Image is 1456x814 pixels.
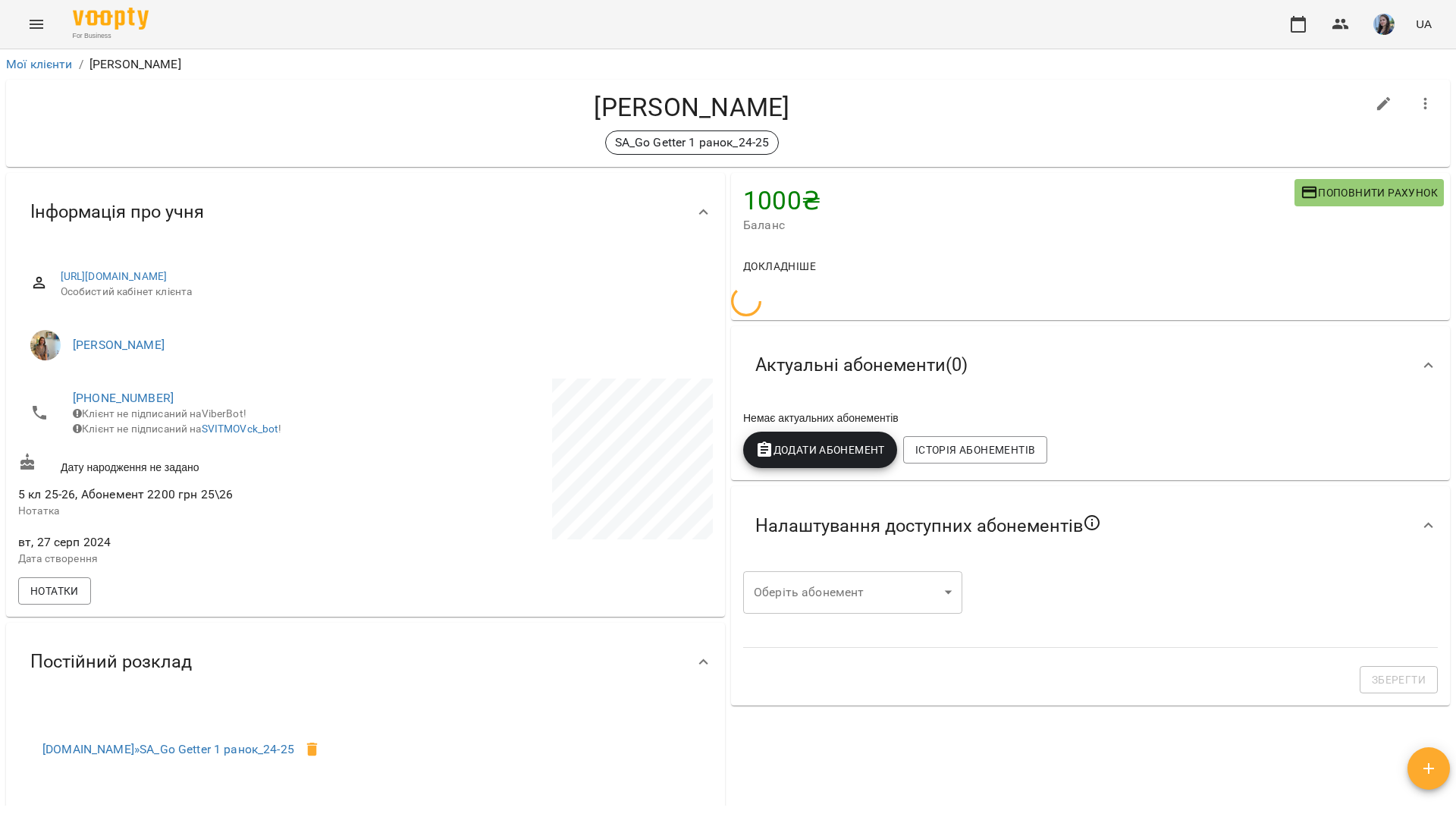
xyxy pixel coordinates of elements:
div: SA_Go Getter 1 ранок_24-25 [605,130,780,155]
p: SA_Go Getter 1 ранок_24-25 [615,134,770,152]
a: Мої клієнти [6,57,73,71]
button: UA [1410,10,1438,38]
a: [DOMAIN_NAME]»SA_Go Getter 1 ранок_24-25 [42,742,294,756]
a: [URL][DOMAIN_NAME] [61,270,168,282]
span: Баланс [743,216,1294,234]
span: 5 кл 25-26, Абонемент 2200 грн 25\26 [18,487,233,501]
span: Нотатки [30,582,79,600]
a: [PHONE_NUMBER] [73,391,174,405]
span: Постійний розклад [30,650,192,674]
button: Menu [18,6,55,42]
nav: breadcrumb [6,55,1450,74]
svg: Якщо не обрано жодного, клієнт зможе побачити всі публічні абонементи [1083,514,1101,532]
span: Історія абонементів [915,441,1035,459]
span: Актуальні абонементи ( 0 ) [755,354,968,377]
h4: 1000 ₴ [743,185,1294,216]
div: Актуальні абонементи(0) [731,326,1450,404]
p: Нотатка [18,504,362,519]
button: Поповнити рахунок [1294,179,1444,206]
p: Дата створення [18,552,362,567]
span: Клієнт не підписаний на ! [73,423,282,435]
div: Немає актуальних абонементів [740,407,1441,429]
span: Додати Абонемент [755,441,885,459]
div: Постійний розклад [6,623,725,701]
div: Дату народження не задано [15,450,366,478]
span: Клієнт не підписаний на ViberBot! [73,407,246,420]
span: вт, 27 серп 2024 [18,533,362,552]
span: Поповнити рахунок [1301,184,1438,202]
button: Нотатки [18,577,91,605]
img: Voopty Logo [73,8,149,30]
span: Докладніше [743,257,816,275]
div: Налаштування доступних абонементів [731,486,1450,565]
a: SVITMOVck_bot [202,423,279,435]
a: [PERSON_NAME] [73,338,165,352]
div: Інформація про учня [6,173,725,251]
img: Шевчук Аліна Олегівна [30,330,61,360]
span: Особистий кабінет клієнта [61,284,701,300]
h4: [PERSON_NAME] [18,92,1366,123]
span: UA [1416,16,1432,32]
span: Налаштування доступних абонементів [755,514,1101,538]
img: b6e1badff8a581c3b3d1def27785cccf.jpg [1373,14,1395,35]
button: Додати Абонемент [743,432,897,468]
li: / [79,55,83,74]
span: For Business [73,31,149,41]
button: Історія абонементів [903,436,1047,464]
p: [PERSON_NAME] [89,55,181,74]
span: Видалити клієнта з групи SA_Go Getter 1 ранок_24-25 для курсу SA_Go Getter 1 ранок_24-25? [294,731,331,768]
div: ​ [743,571,962,614]
button: Докладніше [737,253,822,280]
span: Інформація про учня [30,200,204,224]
